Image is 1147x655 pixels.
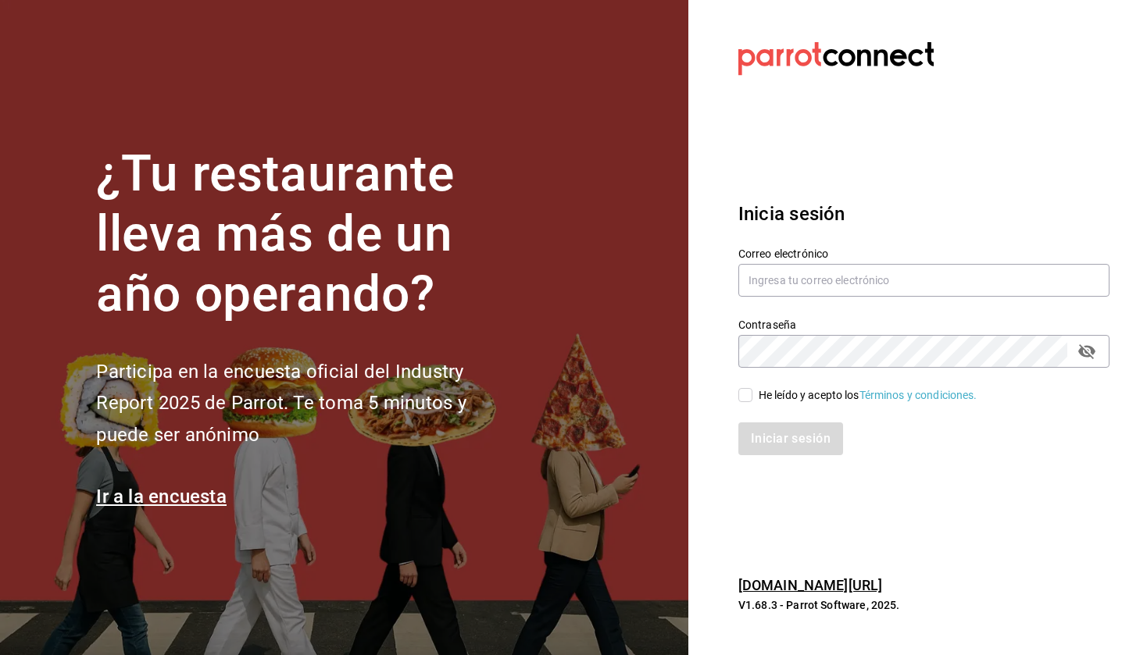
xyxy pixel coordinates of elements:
p: V1.68.3 - Parrot Software, 2025. [738,597,1109,613]
a: Ir a la encuesta [96,486,227,507]
a: [DOMAIN_NAME][URL] [738,577,882,593]
label: Contraseña [738,319,1109,330]
h3: Inicia sesión [738,200,1109,228]
h1: ¿Tu restaurante lleva más de un año operando? [96,144,518,324]
label: Correo electrónico [738,248,1109,259]
a: Términos y condiciones. [859,389,977,401]
button: passwordField [1074,338,1100,365]
h2: Participa en la encuesta oficial del Industry Report 2025 de Parrot. Te toma 5 minutos y puede se... [96,356,518,451]
input: Ingresa tu correo electrónico [738,264,1109,297]
div: He leído y acepto los [759,387,977,404]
